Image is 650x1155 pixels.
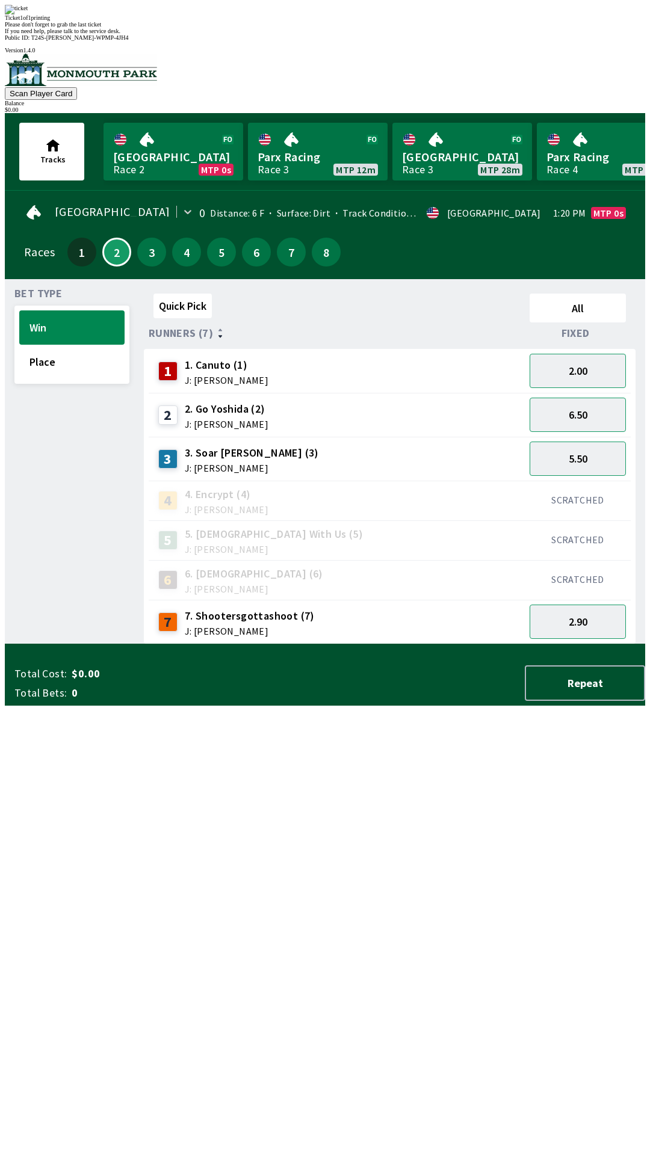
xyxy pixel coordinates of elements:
[392,123,532,180] a: [GEOGRAPHIC_DATA]Race 3MTP 28m
[530,442,626,476] button: 5.50
[569,452,587,466] span: 5.50
[185,357,268,373] span: 1. Canuto (1)
[19,123,84,180] button: Tracks
[5,5,28,14] img: ticket
[525,665,645,701] button: Repeat
[536,676,634,690] span: Repeat
[242,238,271,266] button: 6
[315,248,338,256] span: 8
[159,299,206,313] span: Quick Pick
[158,570,178,590] div: 6
[153,294,212,318] button: Quick Pick
[546,165,578,174] div: Race 4
[569,615,587,629] span: 2.90
[185,487,268,502] span: 4. Encrypt (4)
[5,14,645,21] div: Ticket 1 of 1 printing
[158,491,178,510] div: 4
[210,207,264,219] span: Distance: 6 F
[5,21,645,28] div: Please don't forget to grab the last ticket
[185,526,363,542] span: 5. [DEMOGRAPHIC_DATA] With Us (5)
[530,354,626,388] button: 2.00
[185,608,315,624] span: 7. Shootersgottashoot (7)
[402,149,522,165] span: [GEOGRAPHIC_DATA]
[5,100,645,106] div: Balance
[553,208,586,218] span: 1:20 PM
[185,505,268,514] span: J: [PERSON_NAME]
[530,573,626,585] div: SCRATCHED
[5,28,120,34] span: If you need help, please talk to the service desk.
[158,405,178,425] div: 2
[104,123,243,180] a: [GEOGRAPHIC_DATA]Race 2MTP 0s
[5,47,645,54] div: Version 1.4.0
[530,605,626,639] button: 2.90
[31,34,129,41] span: T24S-[PERSON_NAME]-WPMP-4JH4
[530,494,626,506] div: SCRATCHED
[530,534,626,546] div: SCRATCHED
[149,327,525,339] div: Runners (7)
[258,165,289,174] div: Race 3
[402,165,433,174] div: Race 3
[569,408,587,422] span: 6.50
[55,207,170,217] span: [GEOGRAPHIC_DATA]
[5,54,157,86] img: venue logo
[5,34,645,41] div: Public ID:
[172,238,201,266] button: 4
[14,667,67,681] span: Total Cost:
[19,345,125,379] button: Place
[201,165,231,174] span: MTP 0s
[29,355,114,369] span: Place
[14,686,67,700] span: Total Bets:
[530,398,626,432] button: 6.50
[158,531,178,550] div: 5
[569,364,587,378] span: 2.00
[248,123,388,180] a: Parx RacingRace 3MTP 12m
[113,149,234,165] span: [GEOGRAPHIC_DATA]
[24,247,55,257] div: Races
[185,375,268,385] span: J: [PERSON_NAME]
[535,301,621,315] span: All
[185,626,315,636] span: J: [PERSON_NAME]
[29,321,114,334] span: Win
[70,248,93,256] span: 1
[185,463,319,473] span: J: [PERSON_NAME]
[149,328,213,338] span: Runners (7)
[207,238,236,266] button: 5
[199,208,205,218] div: 0
[480,165,520,174] span: MTP 28m
[185,401,268,417] span: 2. Go Yoshida (2)
[113,165,144,174] div: Race 2
[330,207,436,219] span: Track Condition: Firm
[530,294,626,322] button: All
[280,248,303,256] span: 7
[185,544,363,554] span: J: [PERSON_NAME]
[185,419,268,429] span: J: [PERSON_NAME]
[40,154,66,165] span: Tracks
[140,248,163,256] span: 3
[5,87,77,100] button: Scan Player Card
[19,310,125,345] button: Win
[562,328,590,338] span: Fixed
[14,289,62,298] span: Bet Type
[336,165,376,174] span: MTP 12m
[102,238,131,266] button: 2
[185,566,323,582] span: 6. [DEMOGRAPHIC_DATA] (6)
[277,238,306,266] button: 7
[158,449,178,469] div: 3
[72,686,261,700] span: 0
[107,249,127,255] span: 2
[67,238,96,266] button: 1
[245,248,268,256] span: 6
[5,106,645,113] div: $ 0.00
[185,584,323,594] span: J: [PERSON_NAME]
[525,327,631,339] div: Fixed
[264,207,330,219] span: Surface: Dirt
[593,208,624,218] span: MTP 0s
[258,149,378,165] span: Parx Racing
[175,248,198,256] span: 4
[158,612,178,632] div: 7
[137,238,166,266] button: 3
[158,362,178,381] div: 1
[447,208,541,218] div: [GEOGRAPHIC_DATA]
[185,445,319,461] span: 3. Soar [PERSON_NAME] (3)
[312,238,341,266] button: 8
